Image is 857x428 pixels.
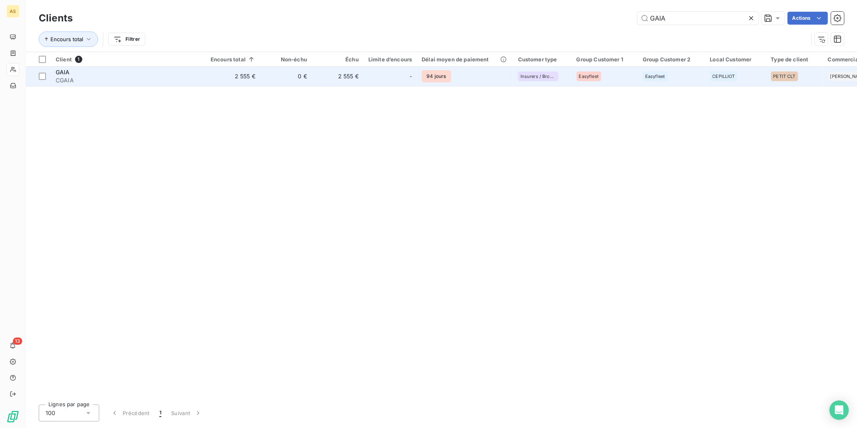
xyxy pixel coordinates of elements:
[518,56,567,63] div: Customer type
[166,405,207,422] button: Suivant
[368,56,412,63] div: Limite d’encours
[773,74,796,79] span: PETIT CLT
[56,56,72,63] span: Client
[50,36,83,42] span: Encours total
[206,67,260,86] td: 2 555 €
[788,12,828,25] button: Actions
[579,74,599,79] span: Easyfleet
[39,11,73,25] h3: Clients
[645,74,665,79] span: Easyfleet
[771,56,818,63] div: Type de client
[56,76,201,84] span: CGAIA
[643,56,700,63] div: Group Customer 2
[106,405,155,422] button: Précédent
[108,33,145,46] button: Filtrer
[46,409,55,417] span: 100
[6,5,19,18] div: AS
[710,56,761,63] div: Local Customer
[410,72,412,80] span: -
[39,31,98,47] button: Encours total
[159,409,161,417] span: 1
[6,410,19,423] img: Logo LeanPay
[155,405,166,422] button: 1
[422,56,508,63] div: Délai moyen de paiement
[830,401,849,420] div: Open Intercom Messenger
[13,338,22,345] span: 13
[265,56,307,63] div: Non-échu
[638,12,759,25] input: Rechercher
[56,69,70,76] span: GAIA
[713,74,735,79] span: CEPILLIOT
[75,56,82,63] span: 1
[520,74,556,79] span: Insurers / Brokers
[260,67,312,86] td: 0 €
[312,67,364,86] td: 2 555 €
[317,56,359,63] div: Échu
[422,70,451,82] span: 94 jours
[577,56,633,63] div: Group Customer 1
[211,56,255,63] div: Encours total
